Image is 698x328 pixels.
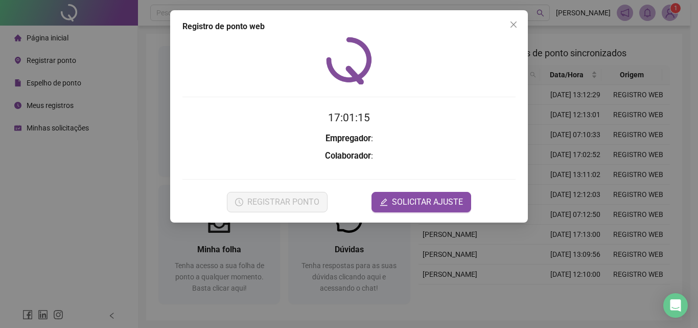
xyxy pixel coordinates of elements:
[509,20,518,29] span: close
[325,134,371,143] strong: Empregador
[371,192,471,212] button: editSOLICITAR AJUSTE
[505,16,522,33] button: Close
[182,149,516,163] h3: :
[227,192,328,212] button: REGISTRAR PONTO
[325,151,371,161] strong: Colaborador
[182,20,516,33] div: Registro de ponto web
[663,293,688,318] div: Open Intercom Messenger
[182,132,516,145] h3: :
[326,37,372,84] img: QRPoint
[328,112,370,124] time: 17:01:15
[392,196,463,208] span: SOLICITAR AJUSTE
[380,198,388,206] span: edit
